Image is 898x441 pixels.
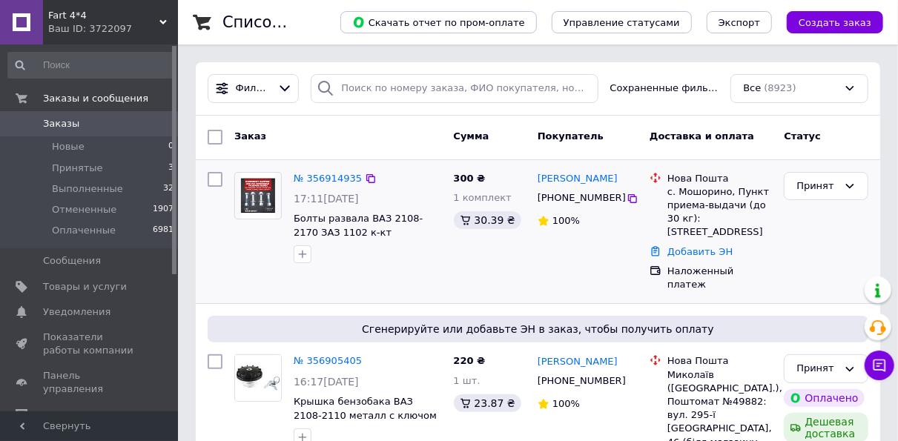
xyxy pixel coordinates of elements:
[43,408,82,422] span: Отзывы
[153,203,174,216] span: 1907
[454,130,489,142] span: Сумма
[52,182,123,196] span: Выполненные
[52,224,116,237] span: Оплаченные
[796,179,838,194] div: Принят
[454,211,521,229] div: 30.39 ₴
[168,162,174,175] span: 3
[667,185,772,239] div: с. Мошорино, Пункт приема-выдачи (до 30 кг): [STREET_ADDRESS]
[564,17,680,28] span: Управление статусами
[43,254,101,268] span: Сообщения
[52,203,116,216] span: Отмененные
[43,331,137,357] span: Показатели работы компании
[772,16,883,27] a: Создать заказ
[454,375,481,386] span: 1 шт.
[7,52,175,79] input: Поиск
[743,82,761,96] span: Все
[707,11,772,33] button: Экспорт
[153,224,174,237] span: 6981
[787,11,883,33] button: Создать заказ
[552,11,692,33] button: Управление статусами
[538,192,626,203] span: [PHONE_NUMBER]
[294,213,423,238] a: Болты развала ВАЗ 2108-2170 ЗАЗ 1102 к-кт
[234,172,282,219] a: Фото товару
[538,375,626,386] span: [PHONE_NUMBER]
[48,9,159,22] span: Fart 4*4
[765,82,796,93] span: (8923)
[43,92,148,105] span: Заказы и сообщения
[865,351,894,380] button: Чат с покупателем
[454,355,486,366] span: 220 ₴
[52,162,103,175] span: Принятые
[48,22,178,36] div: Ваш ID: 3722097
[294,193,359,205] span: 17:11[DATE]
[340,11,537,33] button: Скачать отчет по пром-оплате
[667,354,772,368] div: Нова Пошта
[43,280,127,294] span: Товары и услуги
[352,16,525,29] span: Скачать отчет по пром-оплате
[552,398,580,409] span: 100%
[454,394,521,412] div: 23.87 ₴
[294,396,437,421] a: Крышка бензобака ВАЗ 2108-2110 металл с ключом
[43,305,110,319] span: Уведомления
[667,172,772,185] div: Нова Пошта
[538,172,618,186] a: [PERSON_NAME]
[719,17,760,28] span: Экспорт
[163,182,174,196] span: 32
[311,74,598,103] input: Поиск по номеру заказа, ФИО покупателя, номеру телефона, Email, номеру накладной
[294,376,359,388] span: 16:17[DATE]
[294,173,362,184] a: № 356914935
[454,192,512,203] span: 1 комплект
[168,140,174,153] span: 0
[784,389,864,407] div: Оплачено
[241,173,275,219] img: Фото товару
[52,140,85,153] span: Новые
[799,17,871,28] span: Создать заказ
[650,130,754,142] span: Доставка и оплата
[667,265,772,291] div: Наложенный платеж
[552,215,580,226] span: 100%
[784,130,821,142] span: Статус
[234,130,266,142] span: Заказ
[538,130,604,142] span: Покупатель
[236,82,271,96] span: Фильтры
[667,246,733,257] a: Добавить ЭН
[214,322,862,336] span: Сгенерируйте или добавьте ЭН в заказ, чтобы получить оплату
[235,355,281,401] img: Фото товару
[43,117,79,130] span: Заказы
[610,82,719,96] span: Сохраненные фильтры:
[43,369,137,396] span: Панель управления
[538,355,618,369] a: [PERSON_NAME]
[796,361,838,377] div: Принят
[294,355,362,366] a: № 356905405
[234,354,282,402] a: Фото товару
[454,173,486,184] span: 300 ₴
[222,13,350,31] h1: Список заказов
